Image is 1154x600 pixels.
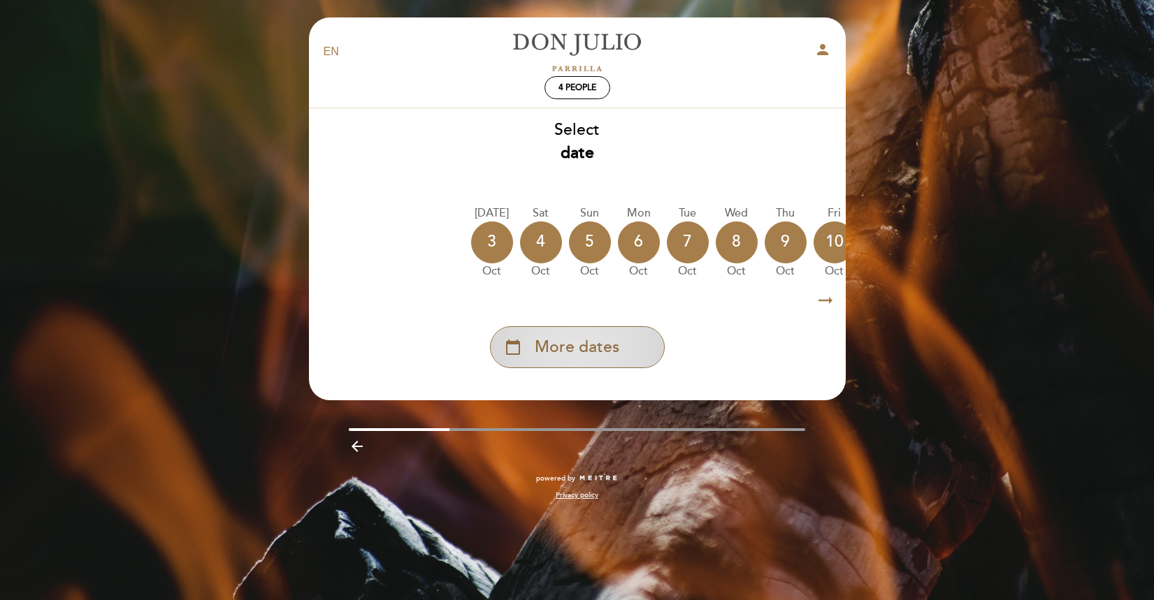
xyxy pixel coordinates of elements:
[716,221,758,263] div: 8
[716,205,758,221] div: Wed
[520,205,562,221] div: Sat
[536,474,575,483] span: powered by
[349,438,366,455] i: arrow_backward
[814,263,856,279] div: Oct
[536,474,619,483] a: powered by
[520,263,562,279] div: Oct
[667,263,709,279] div: Oct
[471,221,513,263] div: 3
[814,41,831,63] button: person
[308,119,846,165] div: Select
[814,41,831,58] i: person
[569,205,611,221] div: Sun
[765,221,807,263] div: 9
[667,221,709,263] div: 7
[765,263,807,279] div: Oct
[814,205,856,221] div: Fri
[505,335,521,359] i: calendar_today
[490,33,665,71] a: [PERSON_NAME]
[814,221,856,263] div: 10
[569,263,611,279] div: Oct
[471,205,513,221] div: [DATE]
[471,263,513,279] div: Oct
[561,143,594,163] b: date
[520,221,562,263] div: 4
[558,82,596,93] span: 4 people
[618,221,660,263] div: 6
[618,263,660,279] div: Oct
[569,221,611,263] div: 5
[716,263,758,279] div: Oct
[535,336,619,359] span: More dates
[765,205,807,221] div: Thu
[618,205,660,221] div: Mon
[579,475,619,482] img: MEITRE
[815,286,836,316] i: arrow_right_alt
[556,490,598,500] a: Privacy policy
[667,205,709,221] div: Tue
